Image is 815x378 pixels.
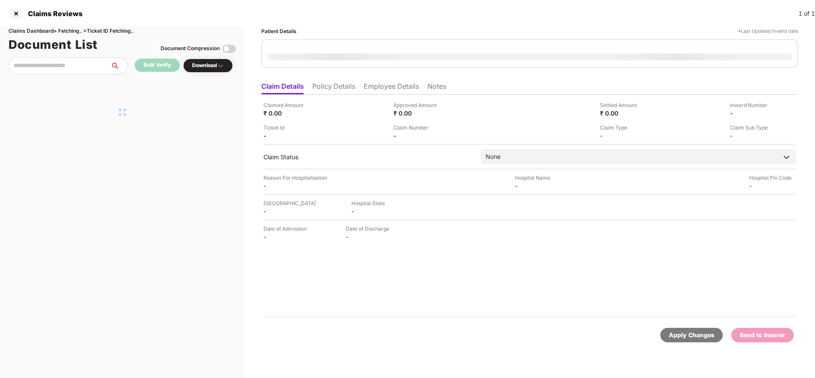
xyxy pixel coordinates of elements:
[263,174,327,182] div: Reason For Hospitalisation
[730,109,777,117] div: -
[393,101,440,109] div: Approved Amount
[8,35,98,54] h1: Document List
[393,132,440,140] div: -
[749,174,796,182] div: Hospital Pin Code
[486,152,501,161] div: None
[669,330,714,340] div: Apply Changes
[261,82,304,94] li: Claim Details
[263,199,316,207] div: [GEOGRAPHIC_DATA]
[161,45,220,53] div: Document Compression
[263,109,310,117] div: ₹ 0.00
[730,101,777,109] div: Inward Number
[263,153,472,161] div: Claim Status
[8,27,236,35] div: Claims Dashboard > Fetching.. > Ticket ID Fetching..
[263,182,310,190] div: -
[192,62,224,70] div: Download
[261,27,297,35] div: Patient Details
[749,182,796,190] div: -
[600,124,647,132] div: Claim Type
[740,330,785,340] div: Send to Insurer
[600,132,647,140] div: -
[393,124,440,132] div: Claim Number
[263,101,310,109] div: Claimed Amount
[263,132,310,140] div: -
[427,82,446,94] li: Notes
[263,207,310,215] div: -
[346,233,393,241] div: -
[351,199,398,207] div: Hospital State
[782,153,791,161] img: downArrowIcon
[730,132,777,140] div: -
[263,124,310,132] div: Ticket Id
[312,82,355,94] li: Policy Details
[364,82,419,94] li: Employee Details
[393,109,440,117] div: ₹ 0.00
[144,61,171,69] div: Bulk Verify
[600,101,647,109] div: Settled Amount
[798,9,815,18] div: 1 of 1
[263,225,310,233] div: Date of Admission
[515,182,562,190] div: -
[351,207,398,215] div: -
[222,42,236,56] img: svg+xml;base64,PHN2ZyBpZD0iVG9nZ2xlLTMyeDMyIiB4bWxucz0iaHR0cDovL3d3dy53My5vcmcvMjAwMC9zdmciIHdpZH...
[515,174,562,182] div: Hospital Name
[217,62,224,69] img: svg+xml;base64,PHN2ZyBpZD0iRHJvcGRvd24tMzJ4MzIiIHhtbG5zPSJodHRwOi8vd3d3LnczLm9yZy8yMDAwL3N2ZyIgd2...
[23,9,82,18] div: Claims Reviews
[263,233,310,241] div: -
[346,225,393,233] div: Date of Discharge
[730,124,777,132] div: Claim Sub Type
[110,57,128,74] button: search
[600,109,647,117] div: ₹ 0.00
[110,62,127,69] span: search
[738,27,798,35] div: *Last Updated Invalid date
